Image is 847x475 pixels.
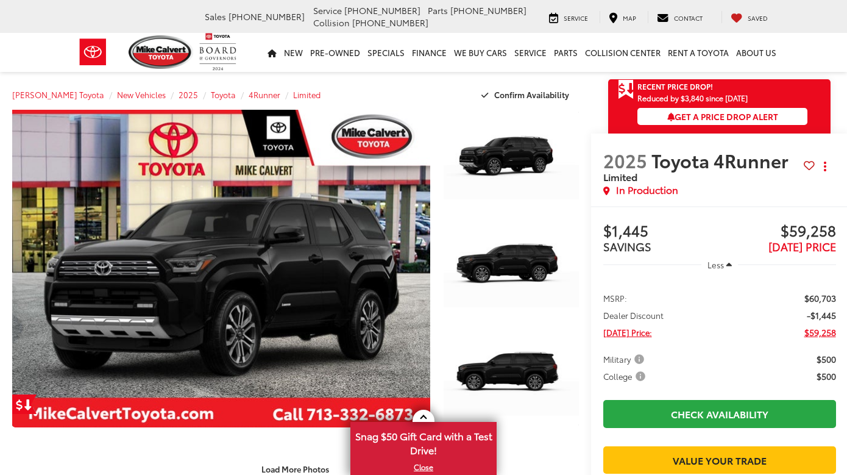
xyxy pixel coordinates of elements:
span: $59,258 [804,326,836,338]
span: $500 [817,353,836,365]
a: Get Price Drop Alert [12,395,37,414]
span: Toyota 4Runner [651,147,793,173]
a: My Saved Vehicles [721,11,777,23]
span: Military [603,353,647,365]
span: Recent Price Drop! [637,81,713,91]
span: Get Price Drop Alert [618,79,634,100]
a: Expand Photo 1 [444,110,579,211]
span: $60,703 [804,292,836,304]
span: [PHONE_NUMBER] [229,10,305,23]
span: In Production [616,183,678,197]
span: $500 [817,370,836,382]
span: SAVINGS [603,238,651,254]
a: Toyota [211,89,236,100]
button: College [603,370,650,382]
a: WE BUY CARS [450,33,511,72]
span: Reduced by $3,840 since [DATE] [637,94,807,102]
span: [DATE] Price: [603,326,652,338]
span: Map [623,13,636,23]
a: New Vehicles [117,89,166,100]
a: About Us [732,33,780,72]
span: Contact [674,13,703,23]
span: [PHONE_NUMBER] [352,16,428,29]
span: Dealer Discount [603,309,664,321]
button: Confirm Availability [475,84,579,105]
img: 2025 Toyota 4Runner Limited [8,109,434,429]
a: Pre-Owned [307,33,364,72]
span: Sales [205,10,226,23]
a: 4Runner [249,89,280,100]
span: dropdown dots [824,162,826,171]
a: Contact [648,11,712,23]
button: Less [701,254,738,276]
a: Collision Center [581,33,664,72]
button: Military [603,353,648,365]
span: [DATE] PRICE [768,238,836,254]
span: Service [564,13,588,23]
span: MSRP: [603,292,627,304]
a: Value Your Trade [603,446,836,474]
span: -$1,445 [807,309,836,321]
span: [PHONE_NUMBER] [344,4,420,16]
a: Parts [550,33,581,72]
span: [PHONE_NUMBER] [450,4,526,16]
a: Finance [408,33,450,72]
span: Parts [428,4,448,16]
span: Get a Price Drop Alert [667,110,778,123]
span: Confirm Availability [494,89,569,100]
span: $59,258 [720,223,836,241]
span: Snag $50 Gift Card with a Test Drive! [352,423,495,460]
a: Expand Photo 3 [444,326,579,427]
a: Specials [364,33,408,72]
a: Limited [293,89,321,100]
button: Actions [815,155,836,177]
span: Saved [748,13,768,23]
img: 2025 Toyota 4Runner Limited [442,325,579,429]
a: Home [264,33,280,72]
a: New [280,33,307,72]
a: Expand Photo 0 [12,110,430,427]
a: Expand Photo 2 [444,218,579,319]
img: 2025 Toyota 4Runner Limited [442,216,579,320]
a: [PERSON_NAME] Toyota [12,89,104,100]
a: Get Price Drop Alert Recent Price Drop! [608,79,831,94]
img: Mike Calvert Toyota [129,35,193,69]
span: Service [313,4,342,16]
span: College [603,370,648,382]
span: 2025 [603,147,647,173]
span: Collision [313,16,350,29]
a: Check Availability [603,400,836,427]
span: Less [707,259,724,270]
a: 2025 [179,89,198,100]
a: Service [540,11,597,23]
a: Map [600,11,645,23]
img: 2025 Toyota 4Runner Limited [442,109,579,212]
a: Service [511,33,550,72]
span: Limited [603,170,637,184]
span: $1,445 [603,223,720,241]
a: Rent a Toyota [664,33,732,72]
img: Toyota [70,32,116,72]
